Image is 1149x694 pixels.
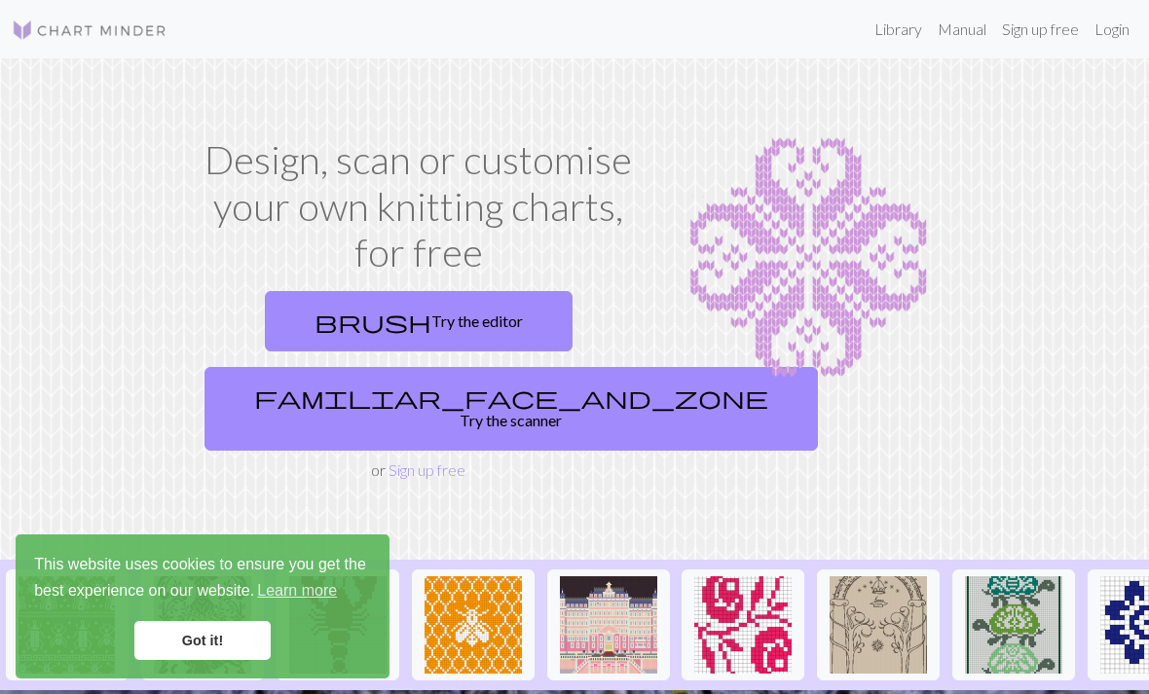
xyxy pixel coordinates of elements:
img: Logo [12,18,167,42]
img: portededurin1.jpg [830,576,927,674]
a: Library [867,10,930,49]
button: portededurin1.jpg [817,569,940,680]
span: brush [315,308,431,335]
img: Copy of Grand-Budapest-Hotel-Exterior.jpg [560,576,657,674]
a: portededurin1.jpg [817,613,940,632]
button: Mehiläinen [412,569,535,680]
button: Copy of Grand-Budapest-Hotel-Exterior.jpg [547,569,670,680]
h1: Design, scan or customise your own knitting charts, for free [197,136,641,275]
button: turtles_down.jpg [952,569,1075,680]
button: Flower [682,569,804,680]
a: Copy of Grand-Budapest-Hotel-Exterior.jpg [547,613,670,632]
span: familiar_face_and_zone [254,384,768,411]
button: Repeating bugs [6,569,129,680]
img: Flower [694,576,792,674]
div: or [197,283,641,482]
img: Mehiläinen [425,576,522,674]
a: Repeating bugs [6,613,129,632]
a: Login [1087,10,1137,49]
a: Mehiläinen [412,613,535,632]
a: Sign up free [994,10,1087,49]
a: Manual [930,10,994,49]
div: cookieconsent [16,534,389,678]
a: Try the scanner [204,367,818,451]
a: Try the editor [265,291,573,351]
span: This website uses cookies to ensure you get the best experience on our website. [34,553,371,605]
a: dismiss cookie message [134,621,271,660]
a: Flower [682,613,804,632]
img: turtles_down.jpg [965,576,1062,674]
img: Chart example [664,136,952,380]
a: learn more about cookies [254,576,340,605]
a: turtles_down.jpg [952,613,1075,632]
a: Sign up free [389,460,465,479]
